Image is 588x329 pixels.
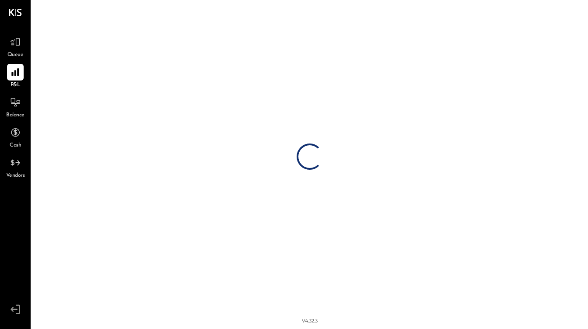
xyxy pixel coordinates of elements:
[6,112,24,119] span: Balance
[0,34,30,59] a: Queue
[302,318,318,325] div: v 4.32.3
[10,81,21,89] span: P&L
[0,124,30,150] a: Cash
[7,51,24,59] span: Queue
[0,94,30,119] a: Balance
[10,142,21,150] span: Cash
[0,64,30,89] a: P&L
[0,154,30,180] a: Vendors
[6,172,25,180] span: Vendors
